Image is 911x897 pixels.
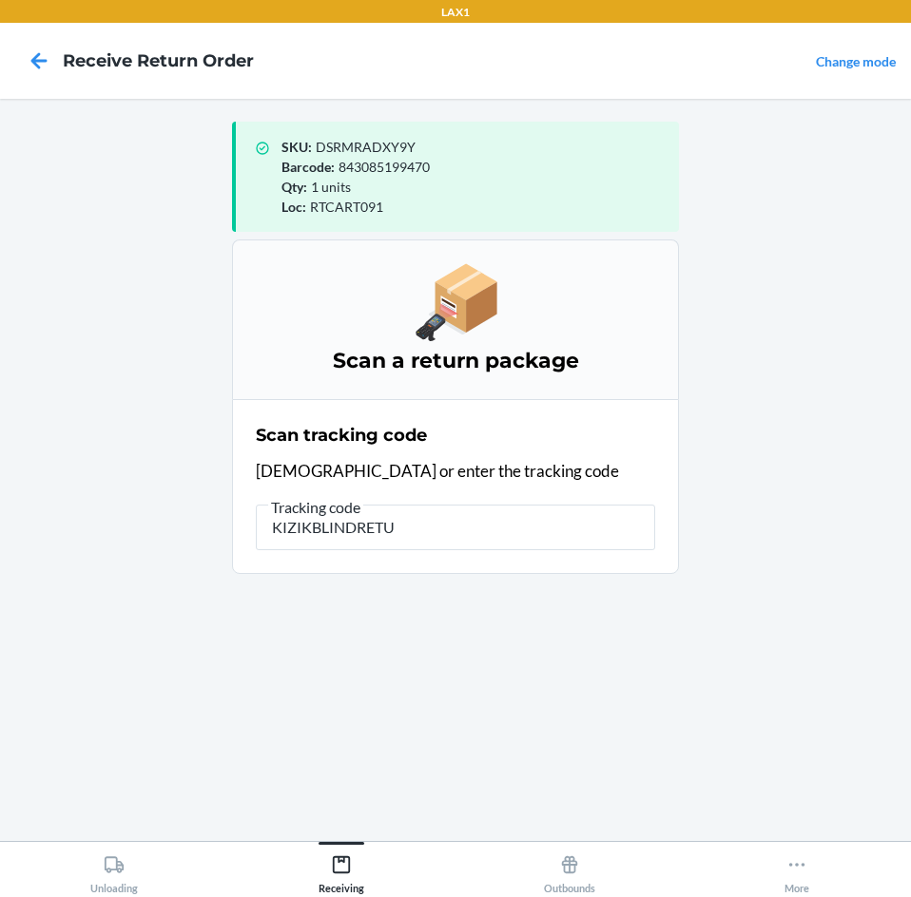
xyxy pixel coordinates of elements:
[339,159,430,175] span: 843085199470
[311,179,351,195] span: 1 units
[544,847,595,894] div: Outbounds
[441,4,470,21] p: LAX1
[310,199,383,215] span: RTCART091
[281,199,306,215] span: Loc :
[90,847,138,894] div: Unloading
[281,139,312,155] span: SKU :
[816,53,896,69] a: Change mode
[256,423,427,448] h2: Scan tracking code
[319,847,364,894] div: Receiving
[316,139,416,155] span: DSRMRADXY9Y
[281,159,335,175] span: Barcode :
[63,48,254,73] h4: Receive Return Order
[256,346,655,376] h3: Scan a return package
[455,842,684,894] button: Outbounds
[256,505,655,550] input: Tracking code
[256,459,655,484] p: [DEMOGRAPHIC_DATA] or enter the tracking code
[228,842,456,894] button: Receiving
[281,179,307,195] span: Qty :
[268,498,363,517] span: Tracking code
[785,847,809,894] div: More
